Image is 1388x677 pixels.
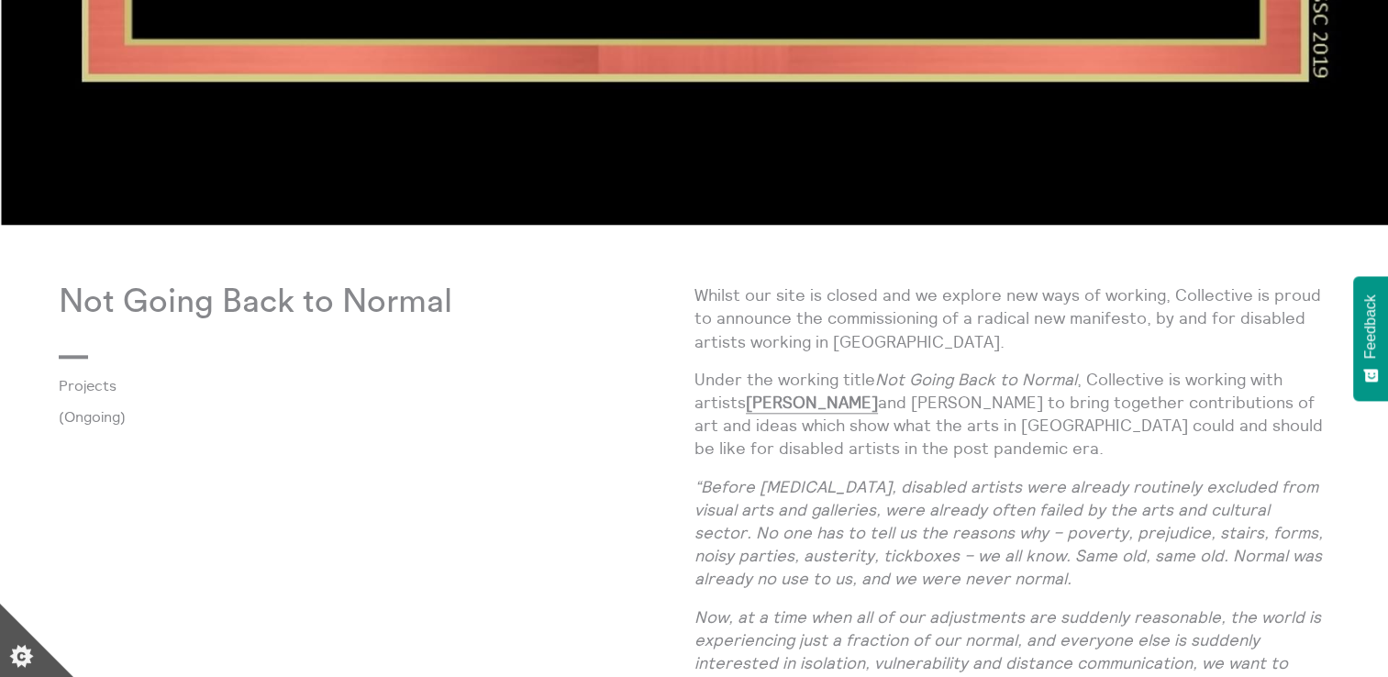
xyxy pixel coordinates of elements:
button: Feedback - Show survey [1353,276,1388,401]
a: [PERSON_NAME] [746,392,878,414]
p: Not Going Back to Normal [59,283,694,321]
p: Whilst our site is closed and we explore new ways of working, Collective is proud to announce the... [694,283,1330,353]
a: Projects [59,377,665,394]
em: Not Going Back to Normal [875,369,1077,390]
em: “Before [MEDICAL_DATA], disabled artists were already routinely excluded from visual arts and gal... [694,476,1323,590]
p: Under the working title , Collective is working with artists and [PERSON_NAME] to bring together ... [694,368,1330,461]
p: (Ongoing) [59,408,694,425]
span: Feedback [1362,294,1379,359]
